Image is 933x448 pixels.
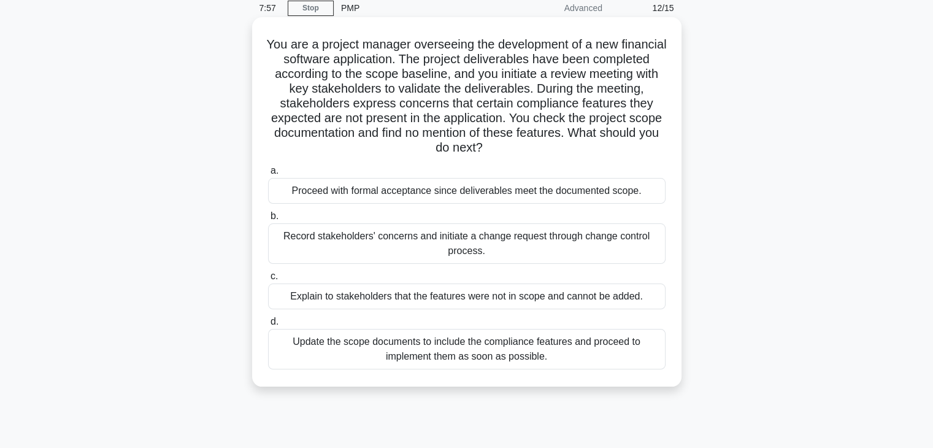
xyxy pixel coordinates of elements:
div: Update the scope documents to include the compliance features and proceed to implement them as so... [268,329,666,369]
div: Explain to stakeholders that the features were not in scope and cannot be added. [268,284,666,309]
span: b. [271,210,278,221]
span: d. [271,316,278,326]
span: a. [271,165,278,176]
h5: You are a project manager overseeing the development of a new financial software application. The... [267,37,667,156]
div: Record stakeholders' concerns and initiate a change request through change control process. [268,223,666,264]
span: c. [271,271,278,281]
a: Stop [288,1,334,16]
div: Proceed with formal acceptance since deliverables meet the documented scope. [268,178,666,204]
